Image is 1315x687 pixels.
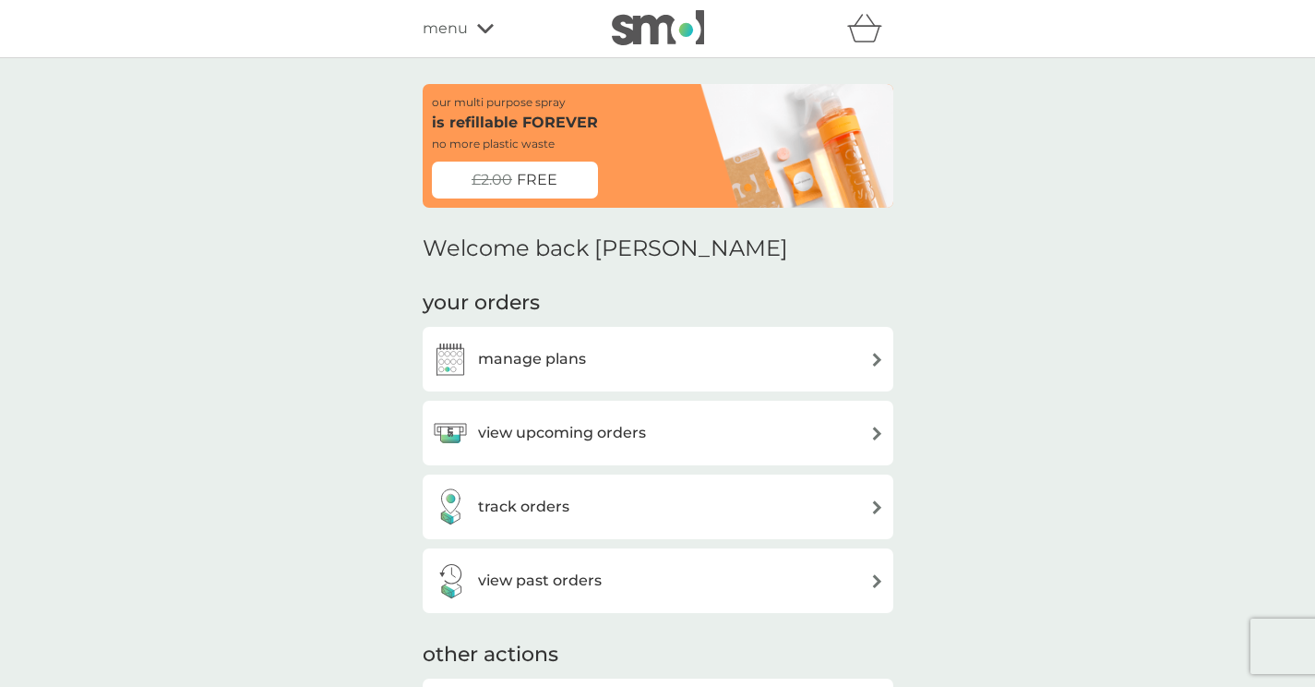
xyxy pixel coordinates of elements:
img: arrow right [870,574,884,588]
p: our multi purpose spray [432,93,566,111]
h3: your orders [423,289,540,318]
h2: Welcome back [PERSON_NAME] [423,235,788,262]
span: menu [423,17,468,41]
img: smol [612,10,704,45]
h3: manage plans [478,347,586,371]
h3: track orders [478,495,569,519]
h3: view past orders [478,569,602,593]
span: £2.00 [472,168,512,192]
img: arrow right [870,427,884,440]
h3: view upcoming orders [478,421,646,445]
div: basket [847,10,893,47]
h3: other actions [423,641,558,669]
p: no more plastic waste [432,135,555,152]
img: arrow right [870,353,884,367]
p: is refillable FOREVER [432,111,598,135]
img: arrow right [870,500,884,514]
span: FREE [517,168,557,192]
